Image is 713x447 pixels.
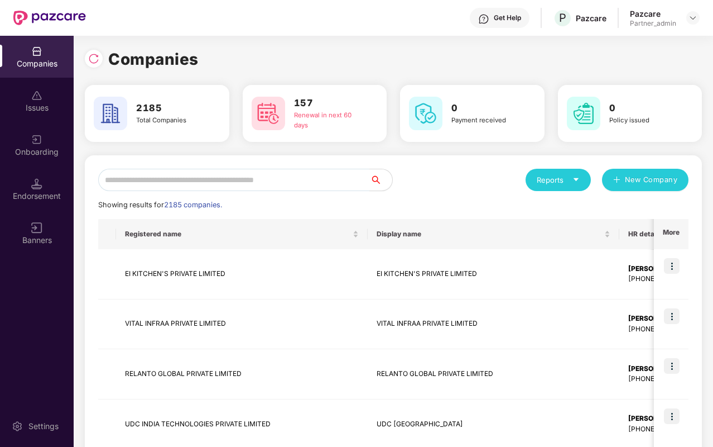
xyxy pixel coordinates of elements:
[368,299,619,350] td: VITAL INFRAA PRIVATE LIMITED
[31,178,42,189] img: svg+xml;base64,PHN2ZyB3aWR0aD0iMTQuNSIgaGVpZ2h0PSIxNC41IiB2aWV3Qm94PSIwIDAgMTYgMTYiIGZpbGw9Im5vbm...
[664,258,680,274] img: icon
[567,97,600,130] img: svg+xml;base64,PHN2ZyB4bWxucz0iaHR0cDovL3d3dy53My5vcmcvMjAwMC9zdmciIHdpZHRoPSI2MCIgaGVpZ2h0PSI2MC...
[116,349,368,400] td: RELANTO GLOBAL PRIVATE LIMITED
[13,11,86,25] img: New Pazcare Logo
[368,249,619,299] td: EI KITCHEN'S PRIVATE LIMITED
[294,111,364,131] div: Renewal in next 60 days
[602,169,688,191] button: plusNew Company
[572,176,580,183] span: caret-down
[625,174,678,186] span: New Company
[294,96,364,111] h3: 157
[368,349,619,400] td: RELANTO GLOBAL PRIVATE LIMITED
[576,13,606,23] div: Pazcare
[494,13,521,22] div: Get Help
[136,116,206,126] div: Total Companies
[164,201,222,209] span: 2185 companies.
[31,222,42,234] img: svg+xml;base64,PHN2ZyB3aWR0aD0iMTYiIGhlaWdodD0iMTYiIHZpZXdCb3g9IjAgMCAxNiAxNiIgZmlsbD0ibm9uZSIgeG...
[116,249,368,299] td: EI KITCHEN'S PRIVATE LIMITED
[31,90,42,101] img: svg+xml;base64,PHN2ZyBpZD0iSXNzdWVzX2Rpc2FibGVkIiB4bWxucz0iaHR0cDovL3d3dy53My5vcmcvMjAwMC9zdmciIH...
[609,116,679,126] div: Policy issued
[478,13,489,25] img: svg+xml;base64,PHN2ZyBpZD0iSGVscC0zMngzMiIgeG1sbnM9Imh0dHA6Ly93d3cudzMub3JnLzIwMDAvc3ZnIiB3aWR0aD...
[252,97,285,130] img: svg+xml;base64,PHN2ZyB4bWxucz0iaHR0cDovL3d3dy53My5vcmcvMjAwMC9zdmciIHdpZHRoPSI2MCIgaGVpZ2h0PSI2MC...
[609,101,679,116] h3: 0
[31,46,42,57] img: svg+xml;base64,PHN2ZyBpZD0iQ29tcGFuaWVzIiB4bWxucz0iaHR0cDovL3d3dy53My5vcmcvMjAwMC9zdmciIHdpZHRoPS...
[31,134,42,145] img: svg+xml;base64,PHN2ZyB3aWR0aD0iMjAiIGhlaWdodD0iMjAiIHZpZXdCb3g9IjAgMCAyMCAyMCIgZmlsbD0ibm9uZSIgeG...
[369,175,392,184] span: search
[108,47,199,72] h1: Companies
[136,101,206,116] h3: 2185
[25,421,62,432] div: Settings
[630,8,676,19] div: Pazcare
[654,219,688,249] th: More
[368,219,619,249] th: Display name
[98,201,222,209] span: Showing results for
[451,116,521,126] div: Payment received
[377,230,602,239] span: Display name
[125,230,350,239] span: Registered name
[664,308,680,324] img: icon
[116,299,368,350] td: VITAL INFRAA PRIVATE LIMITED
[688,13,697,22] img: svg+xml;base64,PHN2ZyBpZD0iRHJvcGRvd24tMzJ4MzIiIHhtbG5zPSJodHRwOi8vd3d3LnczLm9yZy8yMDAwL3N2ZyIgd2...
[613,176,620,185] span: plus
[94,97,127,130] img: svg+xml;base64,PHN2ZyB4bWxucz0iaHR0cDovL3d3dy53My5vcmcvMjAwMC9zdmciIHdpZHRoPSI2MCIgaGVpZ2h0PSI2MC...
[116,219,368,249] th: Registered name
[664,358,680,374] img: icon
[537,174,580,186] div: Reports
[630,19,676,28] div: Partner_admin
[559,11,566,25] span: P
[664,408,680,424] img: icon
[12,421,23,432] img: svg+xml;base64,PHN2ZyBpZD0iU2V0dGluZy0yMHgyMCIgeG1sbnM9Imh0dHA6Ly93d3cudzMub3JnLzIwMDAvc3ZnIiB3aW...
[88,53,99,64] img: svg+xml;base64,PHN2ZyBpZD0iUmVsb2FkLTMyeDMyIiB4bWxucz0iaHR0cDovL3d3dy53My5vcmcvMjAwMC9zdmciIHdpZH...
[409,97,442,130] img: svg+xml;base64,PHN2ZyB4bWxucz0iaHR0cDovL3d3dy53My5vcmcvMjAwMC9zdmciIHdpZHRoPSI2MCIgaGVpZ2h0PSI2MC...
[451,101,521,116] h3: 0
[369,169,393,191] button: search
